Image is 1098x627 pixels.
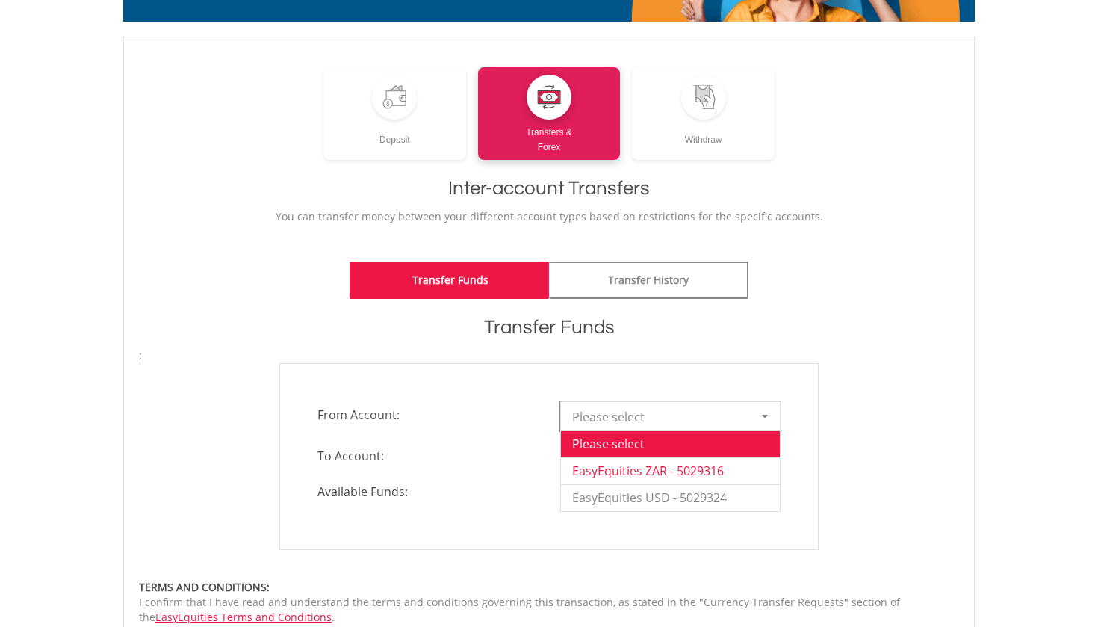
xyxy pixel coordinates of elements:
[306,484,549,501] span: Available Funds:
[139,580,959,625] div: I confirm that I have read and understand the terms and conditions governing this transaction, as...
[139,209,959,224] p: You can transfer money between your different account types based on restrictions for the specifi...
[478,120,621,155] div: Transfers & Forex
[323,120,466,147] div: Deposit
[139,175,959,202] h1: Inter-account Transfers
[478,67,621,160] a: Transfers &Forex
[139,314,959,341] h1: Transfer Funds
[323,67,466,160] a: Deposit
[561,430,780,457] li: Please select
[350,262,549,299] a: Transfer Funds
[306,442,549,469] span: To Account:
[139,580,959,595] div: TERMS AND CONDITIONS:
[561,484,780,511] li: EasyEquities USD - 5029324
[306,401,549,428] span: From Account:
[561,457,780,484] li: EasyEquities ZAR - 5029316
[632,120,775,147] div: Withdraw
[572,402,746,432] span: Please select
[549,262,748,299] a: Transfer History
[155,610,332,624] a: EasyEquities Terms and Conditions
[632,67,775,160] a: Withdraw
